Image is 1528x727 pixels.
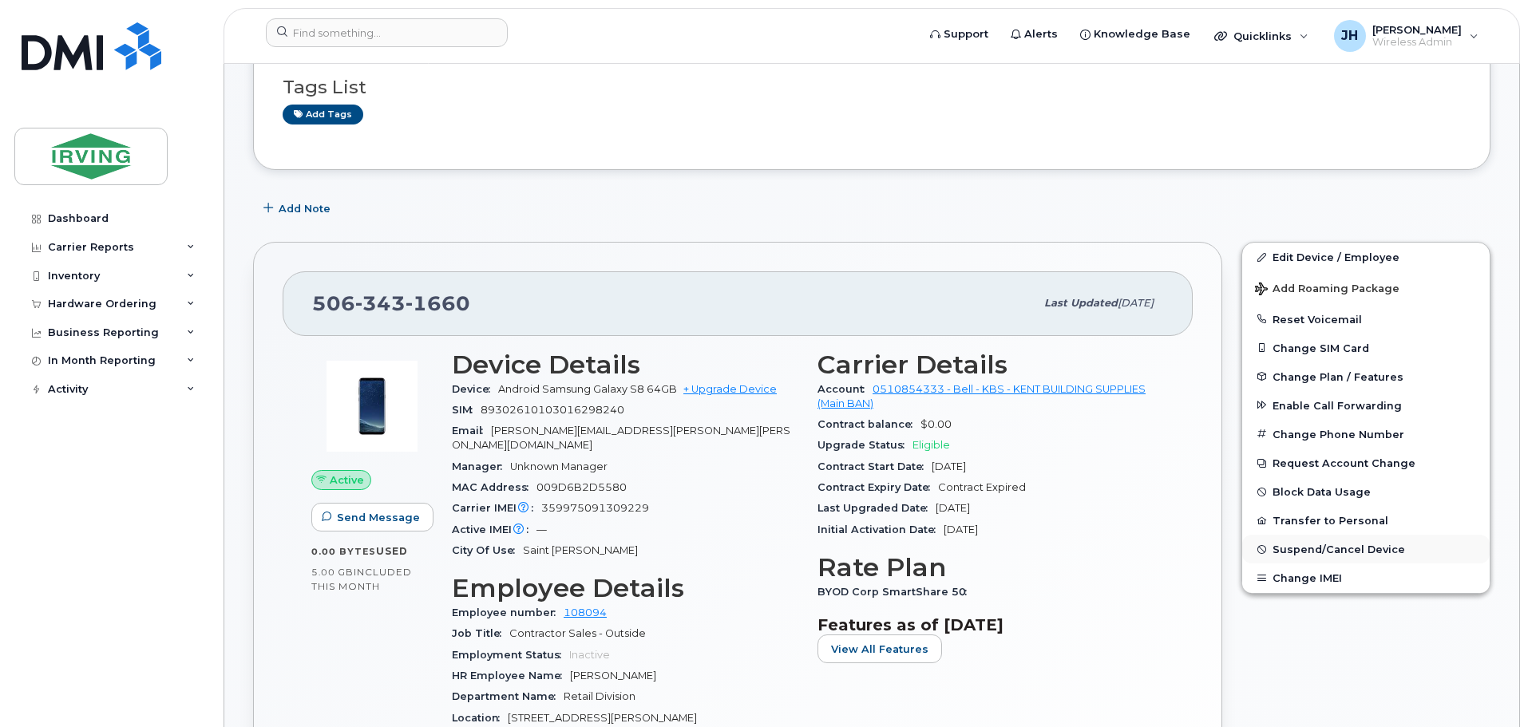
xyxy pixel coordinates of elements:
[1242,362,1490,391] button: Change Plan / Features
[1242,334,1490,362] button: Change SIM Card
[817,502,936,514] span: Last Upgraded Date
[564,690,635,702] span: Retail Division
[683,383,777,395] a: + Upgrade Device
[452,425,790,451] span: [PERSON_NAME][EMAIL_ADDRESS][PERSON_NAME][PERSON_NAME][DOMAIN_NAME]
[1242,535,1490,563] button: Suspend/Cancel Device
[324,358,420,454] img: image20231002-3703462-14z1eb8.jpeg
[817,418,920,430] span: Contract balance
[541,502,649,514] span: 359975091309229
[1242,305,1490,334] button: Reset Voicemail
[1242,506,1490,535] button: Transfer to Personal
[337,510,420,525] span: Send Message
[1372,23,1462,36] span: [PERSON_NAME]
[330,472,364,488] span: Active
[564,606,607,618] a: 108094
[311,567,354,578] span: 5.00 GB
[536,481,627,493] span: 009D6B2D5580
[1242,563,1490,592] button: Change IMEI
[312,291,470,315] span: 506
[452,524,536,535] span: Active IMEI
[1069,18,1201,50] a: Knowledge Base
[355,291,406,315] span: 343
[311,546,376,557] span: 0.00 Bytes
[569,649,610,661] span: Inactive
[938,481,1026,493] span: Contract Expired
[452,544,523,556] span: City Of Use
[523,544,638,556] span: Saint [PERSON_NAME]
[1323,20,1490,52] div: Julie Hebert
[932,460,966,472] span: [DATE]
[1094,26,1190,42] span: Knowledge Base
[1000,18,1069,50] a: Alerts
[452,350,798,379] h3: Device Details
[1242,271,1490,304] button: Add Roaming Package
[1372,36,1462,49] span: Wireless Admin
[919,18,1000,50] a: Support
[817,634,942,663] button: View All Features
[452,502,541,514] span: Carrier IMEI
[452,606,564,618] span: Employee number
[920,418,952,430] span: $0.00
[817,586,975,598] span: BYOD Corp SmartShare 50
[817,553,1164,582] h3: Rate Plan
[452,670,570,682] span: HR Employee Name
[376,545,408,557] span: used
[1242,391,1490,420] button: Enable Call Forwarding
[817,350,1164,379] h3: Carrier Details
[283,77,1461,97] h3: Tags List
[817,615,1164,634] h3: Features as of [DATE]
[570,670,656,682] span: [PERSON_NAME]
[311,503,433,531] button: Send Message
[452,460,510,472] span: Manager
[1273,543,1405,555] span: Suspend/Cancel Device
[481,404,624,416] span: 89302610103016298240
[817,481,938,493] span: Contract Expiry Date
[817,524,944,535] span: Initial Activation Date
[536,524,547,535] span: —
[266,18,508,47] input: Find something...
[452,627,509,639] span: Job Title
[1233,30,1292,42] span: Quicklinks
[1242,420,1490,448] button: Change Phone Number
[452,383,498,395] span: Device
[1341,26,1358,45] span: JH
[1118,297,1154,309] span: [DATE]
[452,425,491,437] span: Email
[1024,26,1058,42] span: Alerts
[1242,477,1490,506] button: Block Data Usage
[498,383,677,395] span: Android Samsung Galaxy S8 64GB
[1242,243,1490,271] a: Edit Device / Employee
[1044,297,1118,309] span: Last updated
[508,712,697,724] span: [STREET_ADDRESS][PERSON_NAME]
[817,439,912,451] span: Upgrade Status
[1273,399,1402,411] span: Enable Call Forwarding
[279,201,331,216] span: Add Note
[831,642,928,657] span: View All Features
[452,649,569,661] span: Employment Status
[253,194,344,223] button: Add Note
[452,481,536,493] span: MAC Address
[452,690,564,702] span: Department Name
[1203,20,1320,52] div: Quicklinks
[509,627,646,639] span: Contractor Sales - Outside
[452,712,508,724] span: Location
[406,291,470,315] span: 1660
[452,574,798,603] h3: Employee Details
[817,383,873,395] span: Account
[510,460,608,472] span: Unknown Manager
[817,460,932,472] span: Contract Start Date
[1273,370,1403,382] span: Change Plan / Features
[283,105,363,124] a: Add tags
[944,524,978,535] span: [DATE]
[1255,283,1399,298] span: Add Roaming Package
[817,383,1146,409] a: 0510854333 - Bell - KBS - KENT BUILDING SUPPLIES (Main BAN)
[936,502,970,514] span: [DATE]
[311,566,412,592] span: included this month
[452,404,481,416] span: SIM
[912,439,950,451] span: Eligible
[1242,448,1490,477] button: Request Account Change
[944,26,988,42] span: Support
